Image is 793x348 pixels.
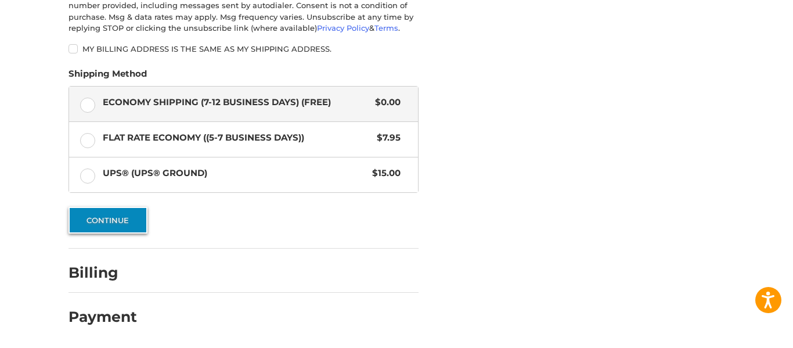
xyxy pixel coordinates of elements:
[103,167,367,180] span: UPS® (UPS® Ground)
[367,167,401,180] span: $15.00
[317,23,369,33] a: Privacy Policy
[69,44,419,53] label: My billing address is the same as my shipping address.
[374,23,398,33] a: Terms
[103,131,372,145] span: Flat Rate Economy ((5-7 Business Days))
[69,308,137,326] h2: Payment
[69,264,136,282] h2: Billing
[370,96,401,109] span: $0.00
[372,131,401,145] span: $7.95
[103,96,370,109] span: Economy Shipping (7-12 Business Days) (Free)
[69,207,147,234] button: Continue
[69,67,147,86] legend: Shipping Method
